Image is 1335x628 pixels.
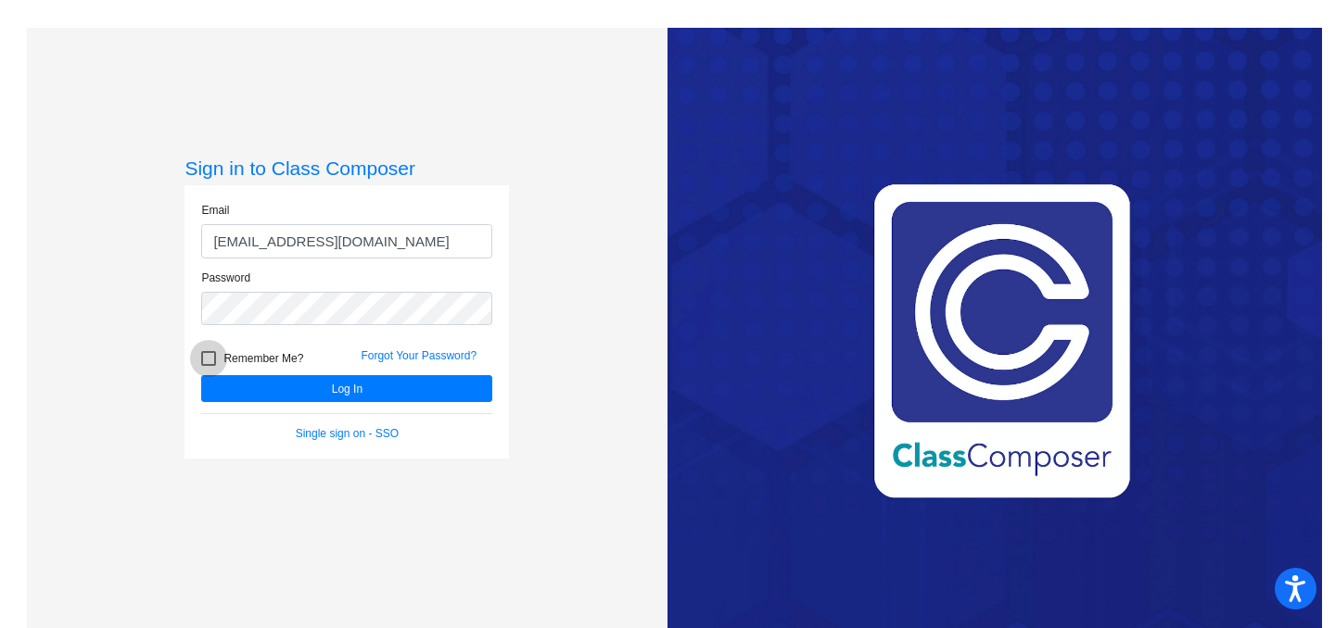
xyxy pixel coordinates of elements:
[201,375,492,402] button: Log In
[201,270,250,286] label: Password
[184,157,509,180] h3: Sign in to Class Composer
[296,427,399,440] a: Single sign on - SSO
[201,202,229,219] label: Email
[223,347,303,370] span: Remember Me?
[361,349,477,362] a: Forgot Your Password?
